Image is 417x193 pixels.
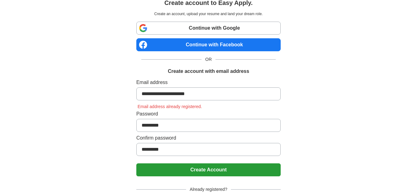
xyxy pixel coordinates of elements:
label: Confirm password [136,134,281,142]
span: Email address already registered. [136,104,203,109]
span: Already registered? [186,186,231,193]
label: Email address [136,79,281,86]
label: Password [136,110,281,118]
span: OR [202,56,215,63]
button: Create Account [136,163,281,176]
a: Continue with Google [136,22,281,35]
p: Create an account, upload your resume and land your dream role. [138,11,279,17]
a: Continue with Facebook [136,38,281,51]
h1: Create account with email address [168,68,249,75]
